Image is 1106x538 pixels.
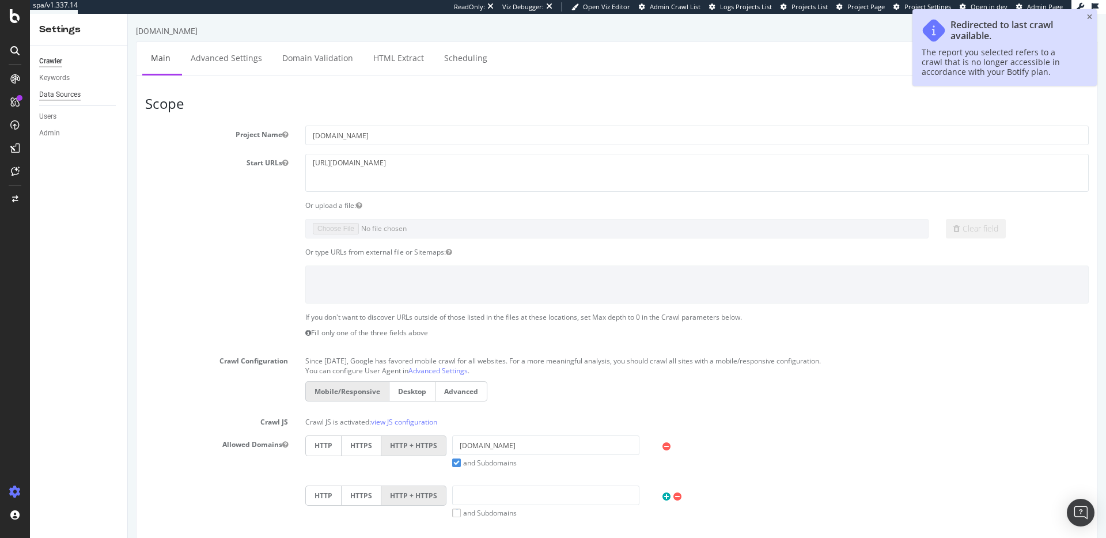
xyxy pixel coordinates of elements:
[571,2,630,12] a: Open Viz Editor
[154,116,160,126] button: Project Name
[54,28,143,60] a: Advanced Settings
[9,338,169,352] label: Crawl Configuration
[836,2,885,12] a: Project Page
[169,187,969,196] div: Or upload a file:
[847,2,885,11] span: Project Page
[9,140,169,154] label: Start URLs
[1067,499,1094,526] div: Open Intercom Messenger
[1087,14,1092,21] div: close toast
[177,399,961,413] p: Crawl JS is activated:
[720,2,772,11] span: Logs Projects List
[39,55,62,67] div: Crawler
[39,72,119,84] a: Keywords
[261,367,308,388] label: Desktop
[17,82,961,97] h3: Scope
[39,89,81,101] div: Data Sources
[781,2,828,12] a: Projects List
[9,399,169,413] label: Crawl JS
[8,12,70,23] div: [DOMAIN_NAME]
[154,426,160,435] button: Allowed Domains
[213,422,253,442] label: HTTPS
[650,2,700,11] span: Admin Crawl List
[454,2,485,12] div: ReadOnly:
[213,472,253,492] label: HTTPS
[9,112,169,126] label: Project Name
[177,298,961,308] p: If you don't want to discover URLs outside of those listed in the files at these locations, set M...
[177,472,213,492] label: HTTP
[39,23,118,36] div: Settings
[281,352,340,362] a: Advanced Settings
[324,444,389,454] label: and Subdomains
[39,111,119,123] a: Users
[502,2,544,12] div: Viz Debugger:
[639,2,700,12] a: Admin Crawl List
[39,127,119,139] a: Admin
[904,2,951,11] span: Project Settings
[893,2,951,12] a: Project Settings
[1027,2,1063,11] span: Admin Page
[39,111,56,123] div: Users
[177,422,213,442] label: HTTP
[177,367,261,388] label: Mobile/Responsive
[177,338,961,352] p: Since [DATE], Google has favored mobile crawl for all websites. For a more meaningful analysis, y...
[177,314,961,324] p: Fill only one of the three fields above
[39,89,119,101] a: Data Sources
[146,28,234,60] a: Domain Validation
[39,55,119,67] a: Crawler
[308,367,359,388] label: Advanced
[922,47,1076,77] div: The report you selected refers to a crawl that is no longer accessible in accordance with your Bo...
[177,140,961,177] textarea: [URL][DOMAIN_NAME]
[253,422,319,442] label: HTTP + HTTPS
[39,127,60,139] div: Admin
[950,20,1076,41] div: Redirected to last crawl available.
[960,2,1007,12] a: Open in dev
[14,28,51,60] a: Main
[308,28,368,60] a: Scheduling
[177,352,961,362] p: You can configure User Agent in .
[243,403,309,413] a: view JS configuration
[154,144,160,154] button: Start URLs
[169,233,969,243] div: Or type URLs from external file or Sitemaps:
[709,2,772,12] a: Logs Projects List
[253,472,319,492] label: HTTP + HTTPS
[1016,2,1063,12] a: Admin Page
[237,28,305,60] a: HTML Extract
[39,72,70,84] div: Keywords
[791,2,828,11] span: Projects List
[971,2,1007,11] span: Open in dev
[324,494,389,504] label: and Subdomains
[583,2,630,11] span: Open Viz Editor
[9,422,169,435] label: Allowed Domains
